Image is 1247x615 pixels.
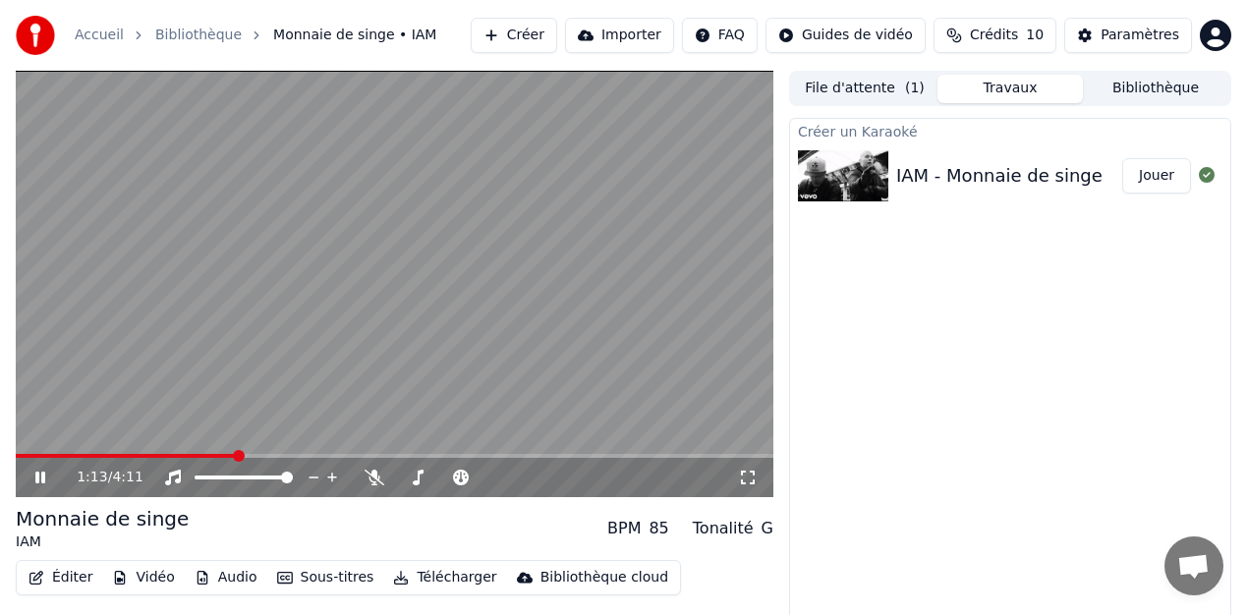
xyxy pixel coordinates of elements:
[565,18,674,53] button: Importer
[155,26,242,45] a: Bibliothèque
[937,75,1083,103] button: Travaux
[77,468,124,487] div: /
[1064,18,1192,53] button: Paramètres
[21,564,100,591] button: Éditer
[649,517,668,540] div: 85
[75,26,436,45] nav: breadcrumb
[1122,158,1191,194] button: Jouer
[762,517,773,540] div: G
[682,18,758,53] button: FAQ
[1026,26,1044,45] span: 10
[104,564,182,591] button: Vidéo
[16,532,189,552] div: IAM
[273,26,436,45] span: Monnaie de singe • IAM
[693,517,754,540] div: Tonalité
[1083,75,1228,103] button: Bibliothèque
[471,18,557,53] button: Créer
[1164,536,1223,595] a: Ouvrir le chat
[77,468,107,487] span: 1:13
[1101,26,1179,45] div: Paramètres
[792,75,937,103] button: File d'attente
[970,26,1018,45] span: Crédits
[540,568,668,587] div: Bibliothèque cloud
[896,162,1103,190] div: IAM - Monnaie de singe
[934,18,1056,53] button: Crédits10
[607,517,641,540] div: BPM
[16,16,55,55] img: youka
[765,18,926,53] button: Guides de vidéo
[905,79,925,98] span: ( 1 )
[385,564,504,591] button: Télécharger
[790,119,1230,142] div: Créer un Karaoké
[269,564,382,591] button: Sous-titres
[112,468,142,487] span: 4:11
[187,564,265,591] button: Audio
[75,26,124,45] a: Accueil
[16,505,189,532] div: Monnaie de singe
